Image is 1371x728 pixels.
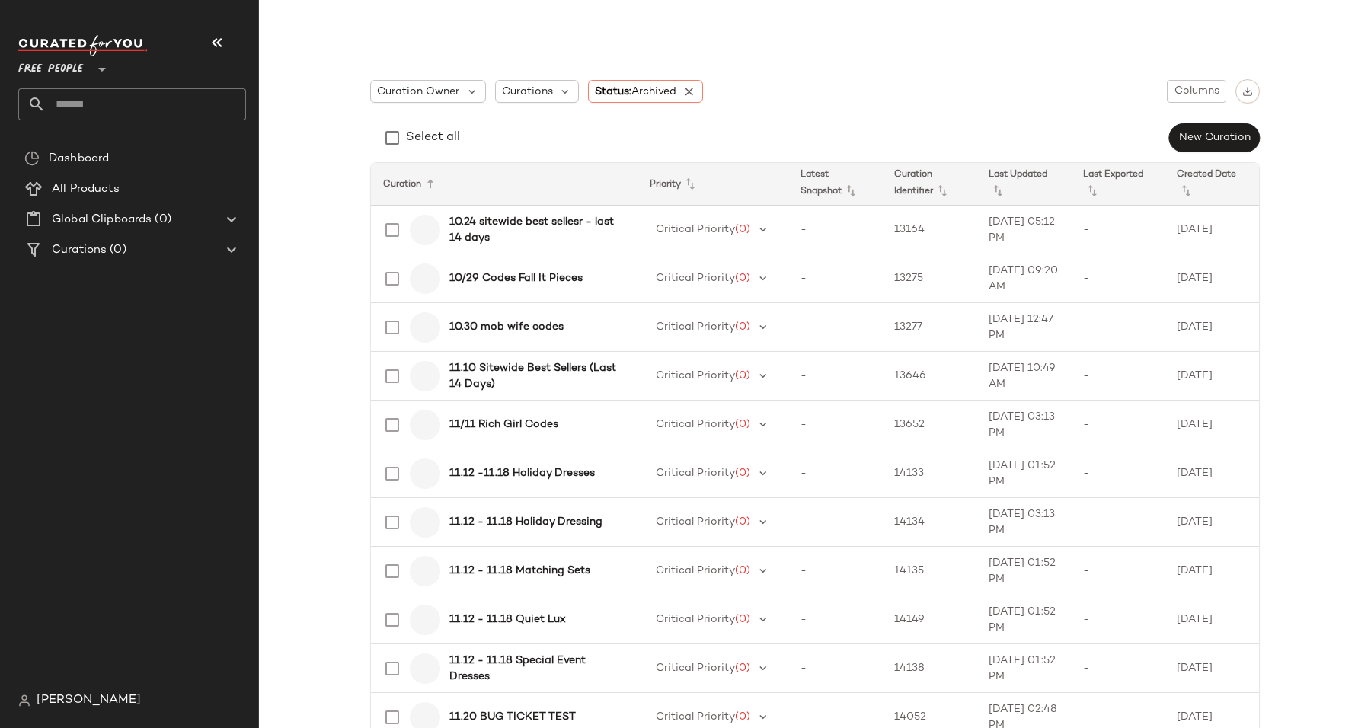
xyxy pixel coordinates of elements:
[1165,254,1259,303] td: [DATE]
[976,303,1071,352] td: [DATE] 12:47 PM
[976,401,1071,449] td: [DATE] 03:13 PM
[371,163,638,206] th: Curation
[656,516,735,528] span: Critical Priority
[788,644,883,693] td: -
[638,163,788,206] th: Priority
[152,211,171,228] span: (0)
[656,468,735,479] span: Critical Priority
[656,663,735,674] span: Critical Priority
[449,360,619,392] b: 11.10 Sitewide Best Sellers (Last 14 Days)
[788,352,883,401] td: -
[735,614,750,625] span: (0)
[735,321,750,333] span: (0)
[595,84,676,100] span: Status:
[449,709,576,725] b: 11.20 BUG TICKET TEST
[882,644,976,693] td: 14138
[976,449,1071,498] td: [DATE] 01:52 PM
[882,163,976,206] th: Curation Identifier
[449,611,566,627] b: 11.12 - 11.18 Quiet Lux
[882,547,976,595] td: 14135
[502,84,553,100] span: Curations
[735,370,750,382] span: (0)
[1165,163,1259,206] th: Created Date
[656,321,735,333] span: Critical Priority
[49,150,109,168] span: Dashboard
[735,273,750,284] span: (0)
[449,270,583,286] b: 10/29 Codes Fall It Pieces
[107,241,126,259] span: (0)
[1165,449,1259,498] td: [DATE]
[449,319,564,335] b: 10.30 mob wife codes
[976,595,1071,644] td: [DATE] 01:52 PM
[788,303,883,352] td: -
[631,86,676,97] span: Archived
[1178,132,1251,144] span: New Curation
[976,498,1071,547] td: [DATE] 03:13 PM
[735,419,750,430] span: (0)
[788,498,883,547] td: -
[788,449,883,498] td: -
[18,694,30,707] img: svg%3e
[656,224,735,235] span: Critical Priority
[377,84,459,100] span: Curation Owner
[1167,80,1226,103] button: Columns
[656,273,735,284] span: Critical Priority
[1165,595,1259,644] td: [DATE]
[735,224,750,235] span: (0)
[976,644,1071,693] td: [DATE] 01:52 PM
[1174,85,1219,97] span: Columns
[1165,498,1259,547] td: [DATE]
[656,614,735,625] span: Critical Priority
[735,565,750,576] span: (0)
[656,370,735,382] span: Critical Priority
[1071,595,1165,644] td: -
[52,241,107,259] span: Curations
[1169,123,1260,152] button: New Curation
[976,547,1071,595] td: [DATE] 01:52 PM
[1071,644,1165,693] td: -
[788,206,883,254] td: -
[1071,547,1165,595] td: -
[882,352,976,401] td: 13646
[976,163,1071,206] th: Last Updated
[882,449,976,498] td: 14133
[1071,163,1165,206] th: Last Exported
[882,595,976,644] td: 14149
[1071,449,1165,498] td: -
[882,401,976,449] td: 13652
[449,514,602,530] b: 11.12 - 11.18 Holiday Dressing
[449,417,558,433] b: 11/11 Rich Girl Codes
[18,35,148,56] img: cfy_white_logo.C9jOOHJF.svg
[449,214,619,246] b: 10.24 sitewide best sellesr - last 14 days
[1165,547,1259,595] td: [DATE]
[656,711,735,723] span: Critical Priority
[52,180,120,198] span: All Products
[735,663,750,674] span: (0)
[788,547,883,595] td: -
[449,653,619,685] b: 11.12 - 11.18 Special Event Dresses
[882,498,976,547] td: 14134
[1165,206,1259,254] td: [DATE]
[882,206,976,254] td: 13164
[735,516,750,528] span: (0)
[788,163,883,206] th: Latest Snapshot
[1071,352,1165,401] td: -
[735,711,750,723] span: (0)
[1071,498,1165,547] td: -
[976,206,1071,254] td: [DATE] 05:12 PM
[406,129,460,147] div: Select all
[735,468,750,479] span: (0)
[1165,401,1259,449] td: [DATE]
[976,254,1071,303] td: [DATE] 09:20 AM
[52,211,152,228] span: Global Clipboards
[1071,206,1165,254] td: -
[1165,303,1259,352] td: [DATE]
[24,151,40,166] img: svg%3e
[788,254,883,303] td: -
[1071,401,1165,449] td: -
[1165,352,1259,401] td: [DATE]
[656,565,735,576] span: Critical Priority
[788,401,883,449] td: -
[656,419,735,430] span: Critical Priority
[1242,86,1253,97] img: svg%3e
